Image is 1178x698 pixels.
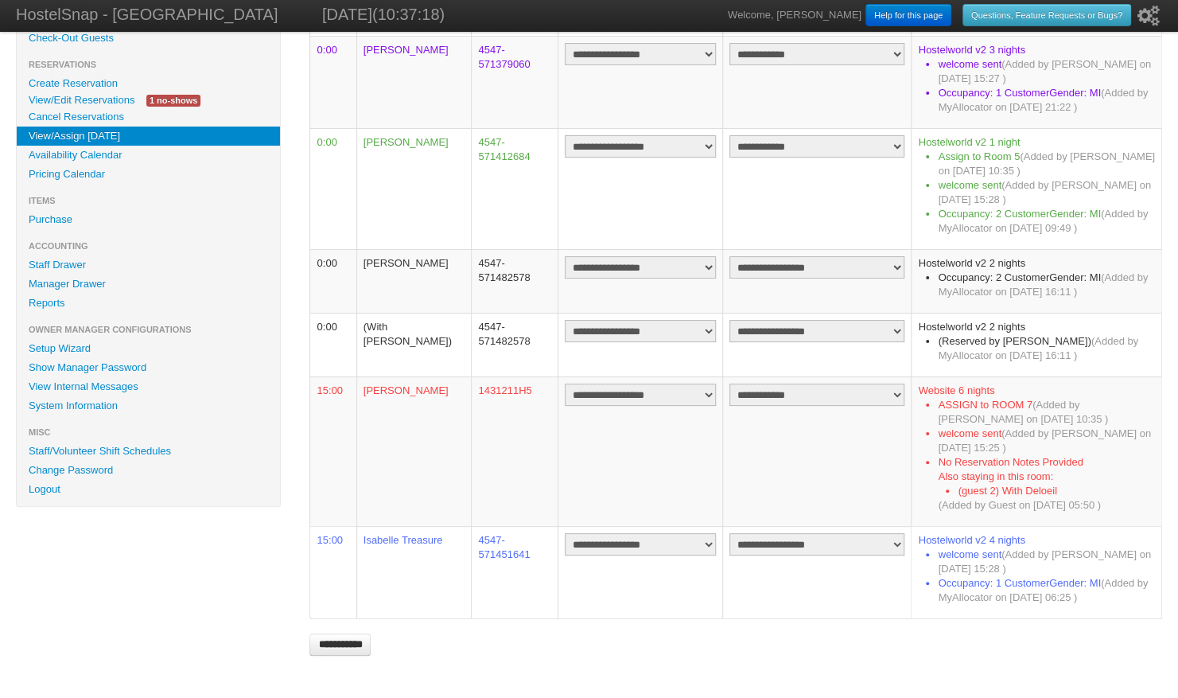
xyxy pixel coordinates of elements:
[17,74,280,93] a: Create Reservation
[911,526,1161,618] td: Hostelworld v2 4 nights
[471,128,558,249] td: 4547-571412684
[17,236,280,255] li: Accounting
[17,461,280,480] a: Change Password
[356,36,472,128] td: [PERSON_NAME]
[17,320,280,339] li: Owner Manager Configurations
[309,313,356,376] td: 0:00
[938,207,1154,236] li: Occupancy: 2 CustomerGender: MI
[938,178,1154,207] li: welcome sent
[356,526,472,618] td: Isabelle Treasure
[471,249,558,313] td: 4547-571482578
[17,146,280,165] a: Availability Calendar
[309,526,356,618] td: 15:00
[911,36,1161,128] td: Hostelworld v2 3 nights
[938,548,1150,575] span: (Added by [PERSON_NAME] on [DATE] 15:28 )
[938,271,1154,299] li: Occupancy: 2 CustomerGender: MI
[962,4,1131,26] a: Questions, Feature Requests or Bugs?
[309,376,356,526] td: 15:00
[911,249,1161,313] td: Hostelworld v2 2 nights
[938,548,1154,576] li: welcome sent
[17,275,280,294] a: Manager Drawer
[938,150,1154,177] span: (Added by [PERSON_NAME] on [DATE] 10:35 )
[1137,6,1160,26] i: Setup Wizard
[372,6,445,23] span: (10:37:18)
[938,499,1100,511] span: (Added by Guest on [DATE] 05:50 )
[17,165,280,184] a: Pricing Calendar
[309,36,356,128] td: 0:00
[471,376,558,526] td: 1431211H5
[911,128,1161,249] td: Hostelworld v2 1 night
[471,526,558,618] td: 4547-571451641
[146,95,200,107] span: 1 no-shows
[938,179,1150,205] span: (Added by [PERSON_NAME] on [DATE] 15:28 )
[17,442,280,461] a: Staff/Volunteer Shift Schedules
[17,396,280,415] a: System Information
[356,249,472,313] td: [PERSON_NAME]
[17,127,280,146] a: View/Assign [DATE]
[17,107,280,127] a: Cancel Reservations
[938,86,1154,115] li: Occupancy: 1 CustomerGender: MI
[17,358,280,377] a: Show Manager Password
[938,455,1154,513] li: No Reservation Notes Provided Also staying in this room:
[17,210,280,229] a: Purchase
[911,376,1161,526] td: Website 6 nights
[17,377,280,396] a: View Internal Messages
[938,150,1154,178] li: Assign to Room 5
[17,339,280,358] a: Setup Wizard
[17,294,280,313] a: Reports
[471,36,558,128] td: 4547-571379060
[938,427,1154,455] li: welcome sent
[17,480,280,499] a: Logout
[471,313,558,376] td: 4547-571482578
[17,55,280,74] li: Reservations
[17,29,280,48] a: Check-Out Guests
[356,313,472,376] td: (With [PERSON_NAME])
[938,335,1137,361] span: (Added by MyAllocator on [DATE] 16:11 )
[911,313,1161,376] td: Hostelworld v2 2 nights
[17,92,146,108] a: View/Edit Reservations
[938,57,1154,86] li: welcome sent
[958,484,1154,498] li: (guest 2) With Deloeil
[356,128,472,249] td: [PERSON_NAME]
[865,4,951,26] a: Help for this page
[938,427,1150,454] span: (Added by [PERSON_NAME] on [DATE] 15:25 )
[938,334,1154,363] li: (Reserved by [PERSON_NAME])
[938,576,1154,605] li: Occupancy: 1 CustomerGender: MI
[134,92,212,108] a: 1 no-shows
[309,249,356,313] td: 0:00
[938,58,1150,84] span: (Added by [PERSON_NAME] on [DATE] 15:27 )
[356,376,472,526] td: [PERSON_NAME]
[17,255,280,275] a: Staff Drawer
[938,398,1154,427] li: ASSIGN to ROOM 7
[17,423,280,442] li: Misc
[17,191,280,210] li: Items
[309,128,356,249] td: 0:00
